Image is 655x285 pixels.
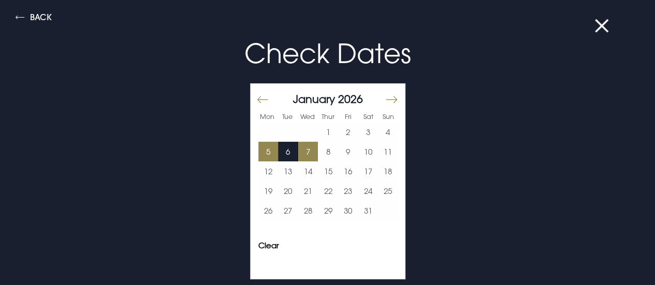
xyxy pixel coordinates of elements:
button: 11 [378,142,398,161]
button: 16 [338,161,358,181]
td: Choose Saturday, January 17, 2026 as your end date. [358,161,378,181]
td: Choose Saturday, January 3, 2026 as your end date. [358,122,378,142]
td: Choose Thursday, January 29, 2026 as your end date. [318,201,338,220]
button: Move forward to switch to the next month. [385,89,397,111]
button: 31 [358,201,378,220]
button: 18 [378,161,398,181]
button: 9 [338,142,358,161]
button: 17 [358,161,378,181]
td: Choose Wednesday, January 14, 2026 as your end date. [298,161,318,181]
td: Choose Saturday, January 24, 2026 as your end date. [358,181,378,201]
td: Choose Thursday, January 8, 2026 as your end date. [318,142,338,161]
button: 3 [358,122,378,142]
td: Choose Saturday, January 10, 2026 as your end date. [358,142,378,161]
td: Choose Sunday, January 11, 2026 as your end date. [378,142,398,161]
button: 20 [278,181,298,201]
button: Clear [258,242,279,249]
button: 19 [258,181,279,201]
button: 15 [318,161,338,181]
button: 7 [298,142,318,161]
td: Choose Monday, January 26, 2026 as your end date. [258,201,279,220]
button: 27 [278,201,298,220]
button: 14 [298,161,318,181]
td: Choose Friday, January 30, 2026 as your end date. [338,201,358,220]
td: Choose Saturday, January 31, 2026 as your end date. [358,201,378,220]
button: 12 [258,161,279,181]
button: 24 [358,181,378,201]
button: 28 [298,201,318,220]
td: Choose Friday, January 16, 2026 as your end date. [338,161,358,181]
td: Choose Tuesday, January 27, 2026 as your end date. [278,201,298,220]
td: Choose Wednesday, January 21, 2026 as your end date. [298,181,318,201]
button: 21 [298,181,318,201]
button: 8 [318,142,338,161]
td: Choose Monday, January 19, 2026 as your end date. [258,181,279,201]
td: Choose Thursday, January 1, 2026 as your end date. [318,122,338,142]
button: 4 [378,122,398,142]
td: Choose Thursday, January 15, 2026 as your end date. [318,161,338,181]
td: Choose Friday, January 9, 2026 as your end date. [338,142,358,161]
button: 22 [318,181,338,201]
button: 23 [338,181,358,201]
button: 30 [338,201,358,220]
button: Move backward to switch to the previous month. [256,89,269,111]
p: Check Dates [81,34,574,73]
button: 13 [278,161,298,181]
td: Choose Monday, January 12, 2026 as your end date. [258,161,279,181]
td: Choose Sunday, January 18, 2026 as your end date. [378,161,398,181]
button: 29 [318,201,338,220]
button: 26 [258,201,279,220]
td: Choose Tuesday, January 6, 2026 as your end date. [278,142,298,161]
button: 10 [358,142,378,161]
td: Choose Tuesday, January 20, 2026 as your end date. [278,181,298,201]
td: Choose Tuesday, January 13, 2026 as your end date. [278,161,298,181]
td: Choose Monday, January 5, 2026 as your end date. [258,142,279,161]
td: Choose Sunday, January 25, 2026 as your end date. [378,181,398,201]
span: 2026 [338,92,363,106]
button: 1 [318,122,338,142]
td: Selected. Wednesday, January 7, 2026 [298,142,318,161]
span: January [293,92,335,106]
td: Choose Wednesday, January 28, 2026 as your end date. [298,201,318,220]
td: Choose Friday, January 23, 2026 as your end date. [338,181,358,201]
button: 5 [258,142,279,161]
td: Choose Sunday, January 4, 2026 as your end date. [378,122,398,142]
button: 6 [278,142,298,161]
button: 25 [378,181,398,201]
td: Choose Thursday, January 22, 2026 as your end date. [318,181,338,201]
td: Choose Friday, January 2, 2026 as your end date. [338,122,358,142]
button: 2 [338,122,358,142]
button: Back [16,13,52,25]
